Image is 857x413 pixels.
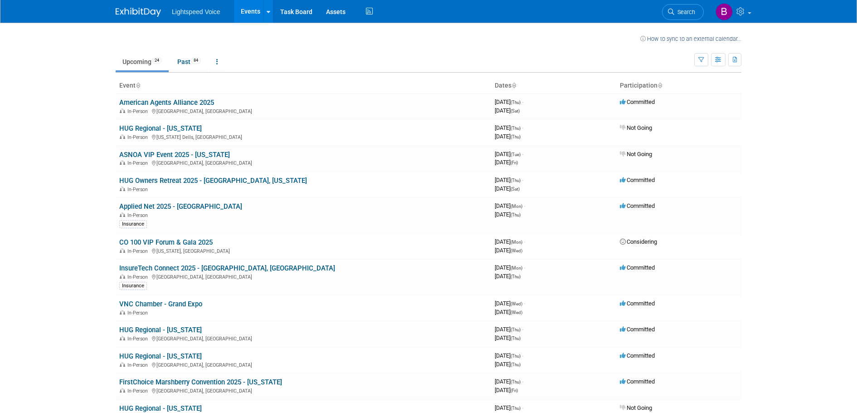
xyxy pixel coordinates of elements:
[495,151,523,157] span: [DATE]
[495,352,523,359] span: [DATE]
[116,53,169,70] a: Upcoming24
[172,8,220,15] span: Lightspeed Voice
[511,160,518,165] span: (Fri)
[616,78,741,93] th: Participation
[119,238,213,246] a: CO 100 VIP Forum & Gala 2025
[511,178,521,183] span: (Thu)
[511,240,522,245] span: (Mon)
[119,326,202,334] a: HUG Regional - [US_STATE]
[620,326,655,333] span: Committed
[674,9,695,15] span: Search
[511,82,516,89] a: Sort by Start Date
[120,248,125,253] img: In-Person Event
[495,133,521,140] span: [DATE]
[495,273,521,280] span: [DATE]
[495,211,521,218] span: [DATE]
[119,159,487,166] div: [GEOGRAPHIC_DATA], [GEOGRAPHIC_DATA]
[120,134,125,139] img: In-Person Event
[495,177,523,183] span: [DATE]
[620,202,655,209] span: Committed
[119,177,307,185] a: HUG Owners Retreat 2025 - [GEOGRAPHIC_DATA], [US_STATE]
[511,187,520,192] span: (Sat)
[119,98,214,107] a: American Agents Alliance 2025
[127,388,151,394] span: In-Person
[662,4,704,20] a: Search
[524,202,525,209] span: -
[522,352,523,359] span: -
[640,35,741,42] a: How to sync to an external calendar...
[495,300,525,307] span: [DATE]
[120,310,125,315] img: In-Person Event
[511,100,521,105] span: (Thu)
[119,247,487,254] div: [US_STATE], [GEOGRAPHIC_DATA]
[620,378,655,385] span: Committed
[120,336,125,340] img: In-Person Event
[116,8,161,17] img: ExhibitDay
[716,3,733,20] img: Bryan Schumacher
[491,78,616,93] th: Dates
[127,248,151,254] span: In-Person
[119,107,487,114] div: [GEOGRAPHIC_DATA], [GEOGRAPHIC_DATA]
[120,160,125,165] img: In-Person Event
[495,404,523,411] span: [DATE]
[119,220,147,228] div: Insurance
[511,406,521,411] span: (Thu)
[522,326,523,333] span: -
[120,108,125,113] img: In-Person Event
[620,98,655,105] span: Committed
[119,282,147,290] div: Insurance
[120,187,125,191] img: In-Person Event
[119,300,202,308] a: VNC Chamber - Grand Expo
[511,126,521,131] span: (Thu)
[127,187,151,192] span: In-Person
[191,57,201,64] span: 84
[119,361,487,368] div: [GEOGRAPHIC_DATA], [GEOGRAPHIC_DATA]
[119,133,487,140] div: [US_STATE] Dells, [GEOGRAPHIC_DATA]
[119,273,487,280] div: [GEOGRAPHIC_DATA], [GEOGRAPHIC_DATA]
[152,57,162,64] span: 24
[119,151,230,159] a: ASNOA VIP Event 2025 - [US_STATE]
[119,334,487,342] div: [GEOGRAPHIC_DATA], [GEOGRAPHIC_DATA]
[119,202,242,211] a: Applied Net 2025 - [GEOGRAPHIC_DATA]
[495,238,525,245] span: [DATE]
[511,248,522,253] span: (Wed)
[511,134,521,139] span: (Thu)
[511,204,522,209] span: (Mon)
[119,264,335,272] a: InsureTech Connect 2025 - [GEOGRAPHIC_DATA], [GEOGRAPHIC_DATA]
[522,124,523,131] span: -
[127,336,151,342] span: In-Person
[511,265,522,270] span: (Mon)
[120,274,125,279] img: In-Person Event
[522,151,523,157] span: -
[119,378,282,386] a: FirstChoice Marshberry Convention 2025 - [US_STATE]
[120,212,125,217] img: In-Person Event
[620,124,652,131] span: Not Going
[522,404,523,411] span: -
[620,352,655,359] span: Committed
[119,404,202,413] a: HUG Regional - [US_STATE]
[511,152,521,157] span: (Tue)
[127,160,151,166] span: In-Person
[495,309,522,315] span: [DATE]
[511,310,522,315] span: (Wed)
[620,404,652,411] span: Not Going
[524,238,525,245] span: -
[511,379,521,384] span: (Thu)
[524,300,525,307] span: -
[495,247,522,254] span: [DATE]
[524,264,525,271] span: -
[120,362,125,367] img: In-Person Event
[127,212,151,218] span: In-Person
[136,82,140,89] a: Sort by Event Name
[620,264,655,271] span: Committed
[495,387,518,393] span: [DATE]
[495,264,525,271] span: [DATE]
[119,387,487,394] div: [GEOGRAPHIC_DATA], [GEOGRAPHIC_DATA]
[511,327,521,332] span: (Thu)
[170,53,208,70] a: Past84
[511,108,520,113] span: (Sat)
[620,151,652,157] span: Not Going
[620,238,657,245] span: Considering
[116,78,491,93] th: Event
[511,301,522,306] span: (Wed)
